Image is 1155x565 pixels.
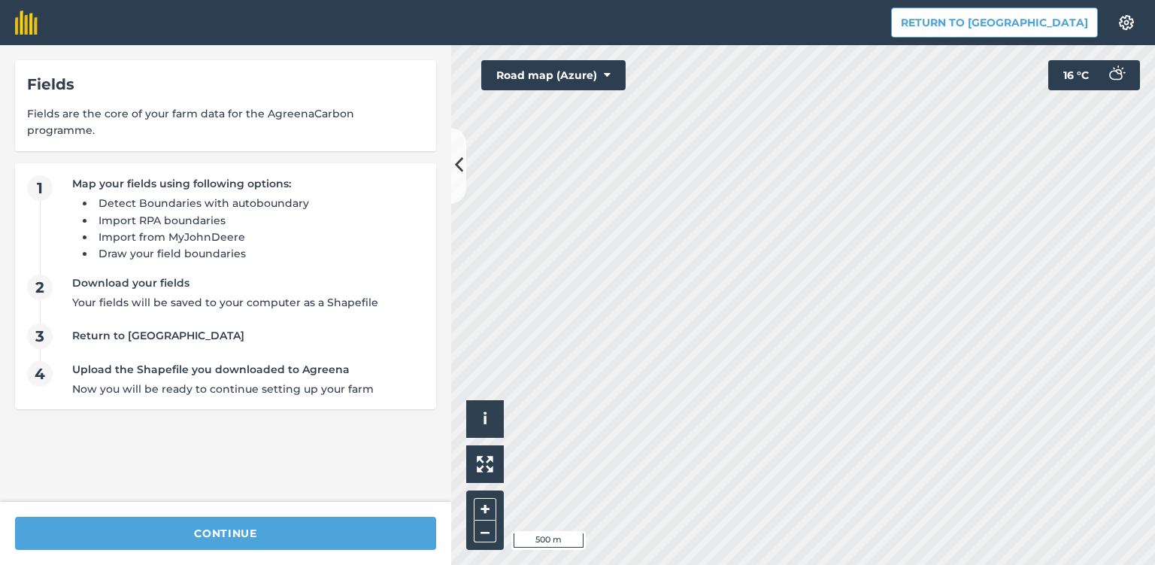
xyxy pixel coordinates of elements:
[891,8,1098,38] button: Return to [GEOGRAPHIC_DATA]
[15,517,436,550] button: continue
[95,245,417,262] li: Draw your field boundaries
[477,456,493,472] img: Four arrows, one pointing top left, one top right, one bottom right and the last bottom left
[1048,60,1140,90] button: 16 °C
[481,60,626,90] button: Road map (Azure)
[1063,60,1089,90] span: 16 ° C
[474,521,496,542] button: –
[27,324,53,349] span: 3
[72,381,417,397] div: Now you will be ready to continue setting up your farm
[72,175,417,192] div: Map your fields using following options:
[95,195,417,211] li: Detect Boundaries with autoboundary
[95,212,417,229] li: Import RPA boundaries
[27,72,424,96] div: Fields
[27,275,53,300] span: 2
[72,294,417,311] div: Your fields will be saved to your computer as a Shapefile
[1117,15,1135,30] img: A cog icon
[95,229,417,245] li: Import from MyJohnDeere
[1101,60,1131,90] img: svg+xml;base64,PD94bWwgdmVyc2lvbj0iMS4wIiBlbmNvZGluZz0idXRmLTgiPz4KPCEtLSBHZW5lcmF0b3I6IEFkb2JlIE...
[466,400,504,438] button: i
[27,175,53,201] span: 1
[27,361,53,387] span: 4
[72,275,417,291] div: Download your fields
[474,498,496,521] button: +
[15,11,38,35] img: fieldmargin Logo
[27,105,424,139] span: Fields are the core of your farm data for the AgreenaCarbon programme.
[72,361,417,378] div: Upload the Shapefile you downloaded to Agreena
[72,327,417,344] div: Return to [GEOGRAPHIC_DATA]
[483,409,487,428] span: i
